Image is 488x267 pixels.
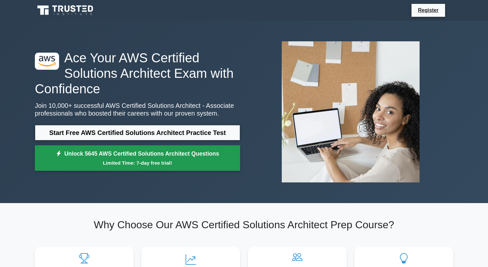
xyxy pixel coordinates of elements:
h1: Ace Your AWS Certified Solutions Architect Exam with Confidence [35,50,240,97]
a: Unlock 5645 AWS Certified Solutions Architect QuestionsLimited Time: 7-day free trial! [35,145,240,171]
p: Join 10,000+ successful AWS Certified Solutions Architect - Associate professionals who boosted t... [35,102,240,117]
a: Start Free AWS Certified Solutions Architect Practice Test [35,125,240,140]
a: Register [414,6,442,14]
small: Limited Time: 7-day free trial! [43,159,232,167]
h2: Why Choose Our AWS Certified Solutions Architect Prep Course? [35,219,453,231]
